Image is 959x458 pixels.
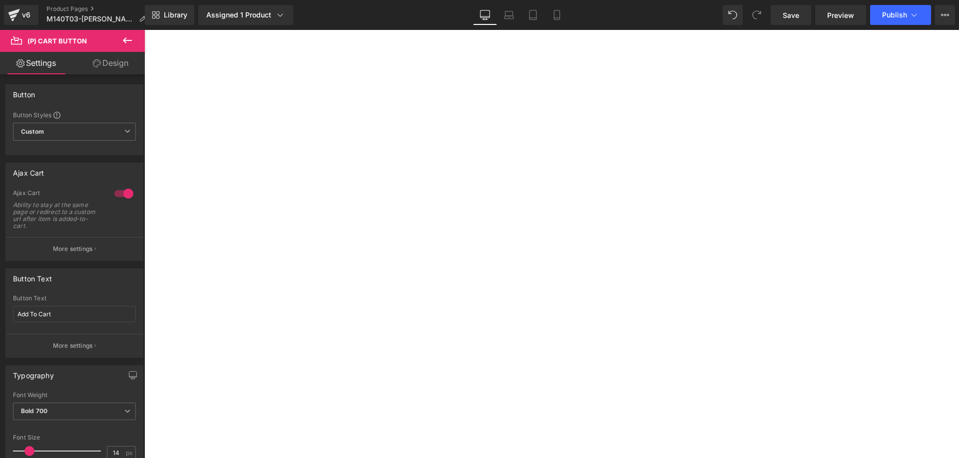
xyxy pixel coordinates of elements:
[783,10,799,20] span: Save
[53,244,93,253] p: More settings
[13,269,52,283] div: Button Text
[521,5,545,25] a: Tablet
[13,295,136,302] div: Button Text
[20,8,32,21] div: v6
[473,5,497,25] a: Desktop
[13,163,44,177] div: Ajax Cart
[21,128,44,136] b: Custom
[6,237,143,260] button: More settings
[74,52,147,74] a: Design
[145,5,194,25] a: New Library
[13,434,136,441] div: Font Size
[21,407,47,415] b: Bold 700
[13,366,54,380] div: Typography
[13,202,103,229] div: Ability to stay at the same page or redirect to a custom url after item is added-to-cart.
[497,5,521,25] a: Laptop
[13,392,136,399] div: Font Weight
[935,5,955,25] button: More
[13,189,104,200] div: Ajax Cart
[13,111,136,119] div: Button Styles
[126,450,134,456] span: px
[4,5,38,25] a: v6
[206,10,285,20] div: Assigned 1 Product
[46,15,135,23] span: M140T03-[PERSON_NAME]
[6,334,143,357] button: More settings
[545,5,569,25] a: Mobile
[164,10,187,19] span: Library
[46,5,154,13] a: Product Pages
[53,341,93,350] p: More settings
[870,5,931,25] button: Publish
[827,10,854,20] span: Preview
[723,5,743,25] button: Undo
[13,85,35,99] div: Button
[882,11,907,19] span: Publish
[747,5,767,25] button: Redo
[815,5,866,25] a: Preview
[27,37,87,45] span: (P) Cart Button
